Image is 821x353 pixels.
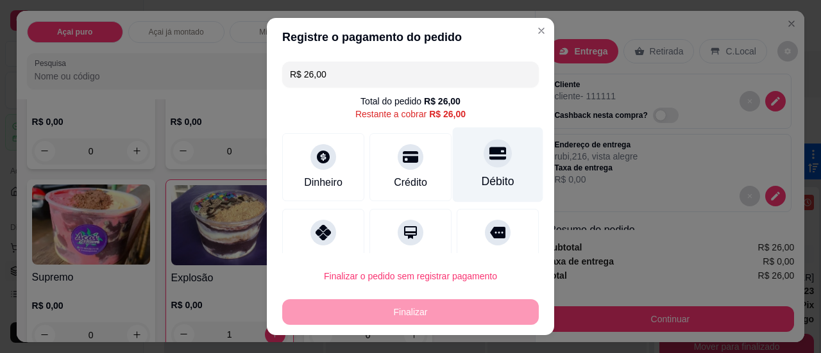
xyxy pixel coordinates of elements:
div: R$ 26,00 [424,95,461,108]
button: Finalizar o pedido sem registrar pagamento [282,263,539,289]
div: Voucher [392,250,430,266]
header: Registre o pagamento do pedido [267,18,554,56]
div: Crédito [394,175,427,190]
div: Total do pedido [360,95,461,108]
div: Débito [482,173,514,190]
div: Dinheiro [304,175,343,190]
button: Close [531,21,552,41]
div: Restante a cobrar [355,108,466,120]
div: Outro [485,250,511,266]
div: R$ 26,00 [429,108,466,120]
input: Ex.: hambúrguer de cordeiro [290,62,531,87]
div: Pix [316,250,330,266]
